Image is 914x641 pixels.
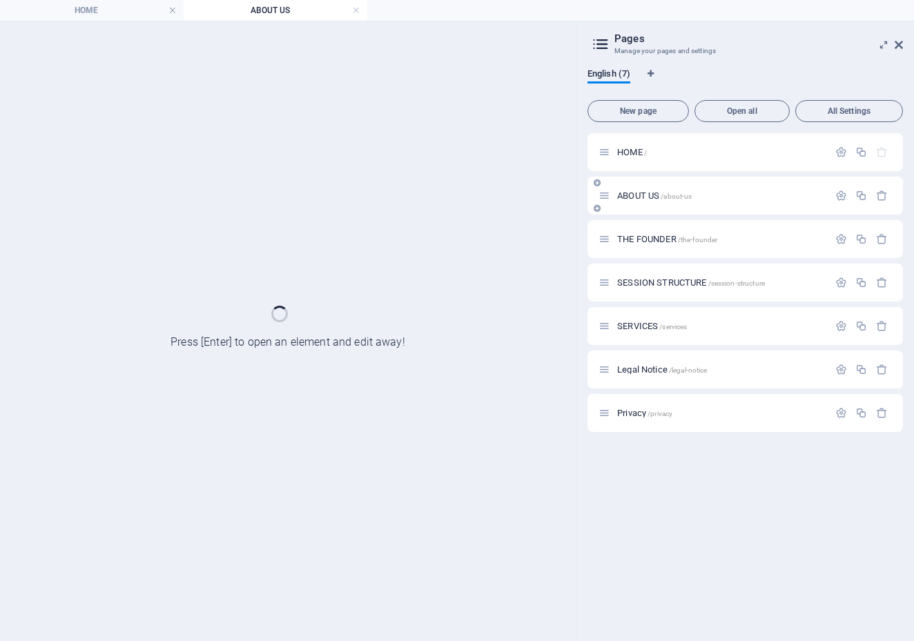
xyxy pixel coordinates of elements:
div: ABOUT US/about-us [613,191,828,200]
div: Settings [835,320,847,332]
div: SERVICES/services [613,322,828,331]
span: Click to open page [617,277,765,288]
span: All Settings [801,107,897,115]
div: Remove [876,190,888,201]
div: Settings [835,146,847,158]
div: Settings [835,190,847,201]
h3: Manage your pages and settings [614,45,875,57]
span: /the-founder [678,236,718,244]
div: Settings [835,407,847,419]
span: Open all [701,107,784,115]
span: Click to open page [617,147,647,157]
h2: Pages [614,32,903,45]
button: All Settings [795,100,903,122]
span: Click to open page [617,408,672,418]
h4: ABOUT US [184,3,367,18]
div: Duplicate [855,146,867,158]
div: Remove [876,320,888,332]
span: Click to open page [617,321,687,331]
div: Remove [876,277,888,288]
span: Click to open page [617,234,717,244]
span: /session-structure [708,279,766,287]
span: ABOUT US [617,190,692,201]
span: /privacy [648,410,672,417]
div: Duplicate [855,320,867,332]
span: New page [594,107,683,115]
div: Privacy/privacy [613,408,828,417]
span: /services [659,323,687,331]
div: Duplicate [855,190,867,201]
div: Duplicate [855,233,867,245]
div: Duplicate [855,407,867,419]
span: / [644,149,647,157]
div: THE FOUNDER/the-founder [613,235,828,244]
span: English (7) [587,66,630,85]
div: Remove [876,233,888,245]
span: /legal-notice [669,366,708,374]
div: Duplicate [855,364,867,375]
div: Settings [835,364,847,375]
button: New page [587,100,689,122]
div: Settings [835,277,847,288]
div: SESSION STRUCTURE/session-structure [613,278,828,287]
div: HOME/ [613,148,828,157]
div: The startpage cannot be deleted [876,146,888,158]
div: Language Tabs [587,68,903,95]
div: Settings [835,233,847,245]
div: Remove [876,407,888,419]
div: Duplicate [855,277,867,288]
div: Remove [876,364,888,375]
div: Legal Notice/legal-notice [613,365,828,374]
button: Open all [694,100,790,122]
span: /about-us [661,193,692,200]
span: Click to open page [617,364,707,375]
